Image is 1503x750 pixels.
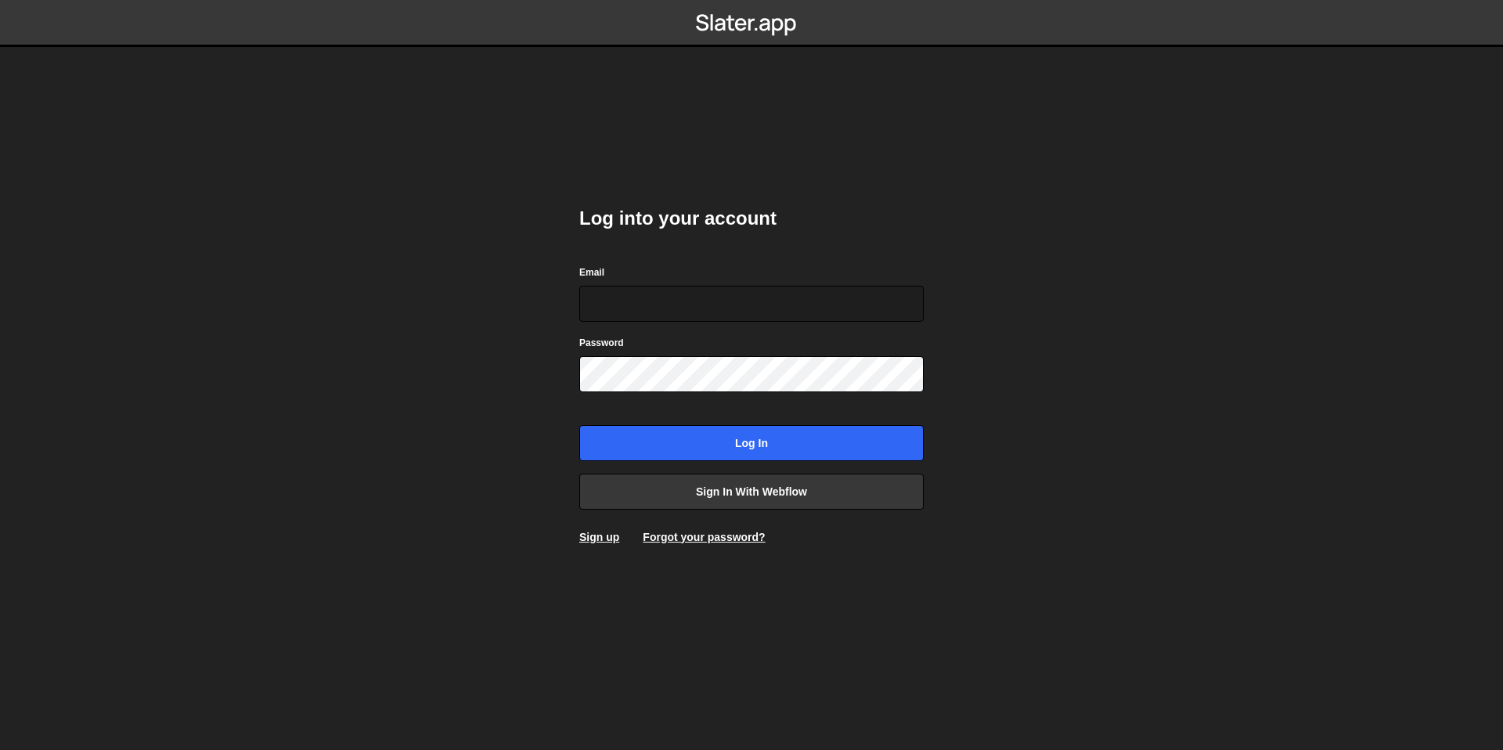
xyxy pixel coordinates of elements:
[579,265,604,280] label: Email
[579,531,619,543] a: Sign up
[579,474,924,510] a: Sign in with Webflow
[579,425,924,461] input: Log in
[579,206,924,231] h2: Log into your account
[579,335,624,351] label: Password
[643,531,765,543] a: Forgot your password?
